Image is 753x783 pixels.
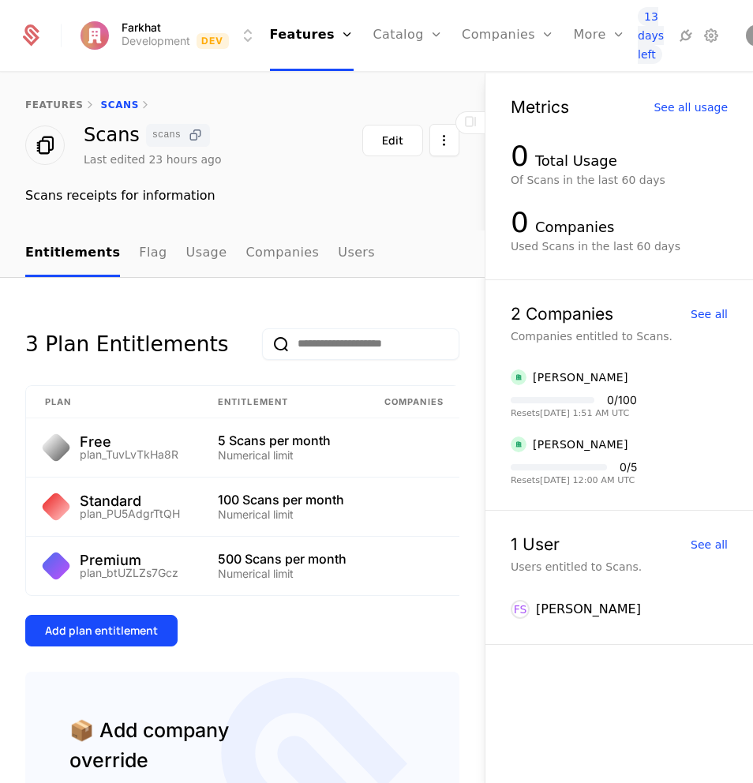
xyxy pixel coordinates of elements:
[139,230,167,277] a: Flag
[511,476,637,485] div: Resets [DATE] 12:00 AM UTC
[511,305,613,322] div: 2 Companies
[25,230,375,277] ul: Choose Sub Page
[122,33,190,49] div: Development
[691,539,728,550] div: See all
[691,309,728,320] div: See all
[218,434,347,447] div: 5 Scans per month
[25,99,84,111] a: features
[218,553,347,565] div: 500 Scans per month
[511,409,637,418] div: Resets [DATE] 1:51 AM UTC
[535,150,617,172] div: Total Usage
[25,230,120,277] a: Entitlements
[511,140,529,172] div: 0
[245,230,319,277] a: Companies
[607,395,637,406] div: 0 / 100
[84,152,222,167] div: Last edited 23 hours ago
[382,133,403,148] div: Edit
[676,26,695,45] a: Integrations
[25,186,459,205] div: Scans receipts for information
[80,435,178,449] div: Free
[620,462,637,473] div: 0 / 5
[218,568,347,579] div: Numerical limit
[25,615,178,646] button: Add plan entitlement
[80,449,178,460] div: plan_TuvLvTkHa8R
[26,386,199,419] th: Plan
[362,125,423,156] button: Edit
[638,7,670,64] a: 13 days left
[429,124,459,156] button: Select action
[218,450,347,461] div: Numerical limit
[45,623,158,639] div: Add plan entitlement
[365,386,463,419] th: Companies
[511,207,529,238] div: 0
[80,568,178,579] div: plan_btUZLZs7Gcz
[533,369,628,385] div: [PERSON_NAME]
[152,130,181,140] span: scans
[638,7,664,64] span: 13 days left
[25,328,228,360] div: 3 Plan Entitlements
[84,124,222,147] div: Scans
[654,102,728,113] div: See all usage
[338,230,375,277] a: Users
[511,600,530,619] div: FS
[80,553,178,568] div: Premium
[511,99,569,115] div: Metrics
[218,493,347,506] div: 100 Scans per month
[533,436,628,452] div: [PERSON_NAME]
[511,559,728,575] div: Users entitled to Scans.
[535,216,614,238] div: Companies
[511,536,560,553] div: 1 User
[511,436,526,452] img: Farkhat Saliyev
[511,238,728,254] div: Used Scans in the last 60 days
[218,509,347,520] div: Numerical limit
[511,369,526,385] img: Farkhat Saliyev
[122,22,161,33] span: Farkhat
[536,600,641,619] div: [PERSON_NAME]
[69,716,236,775] div: 📦 Add company override
[511,172,728,188] div: Of Scans in the last 60 days
[81,21,109,50] img: Farkhat
[186,230,227,277] a: Usage
[80,508,180,519] div: plan_PU5AdgrTtQH
[80,494,180,508] div: Standard
[25,230,459,277] nav: Main
[511,328,728,344] div: Companies entitled to Scans.
[81,18,257,53] button: Select environment
[197,33,229,49] span: Dev
[199,386,365,419] th: Entitlement
[702,26,721,45] a: Settings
